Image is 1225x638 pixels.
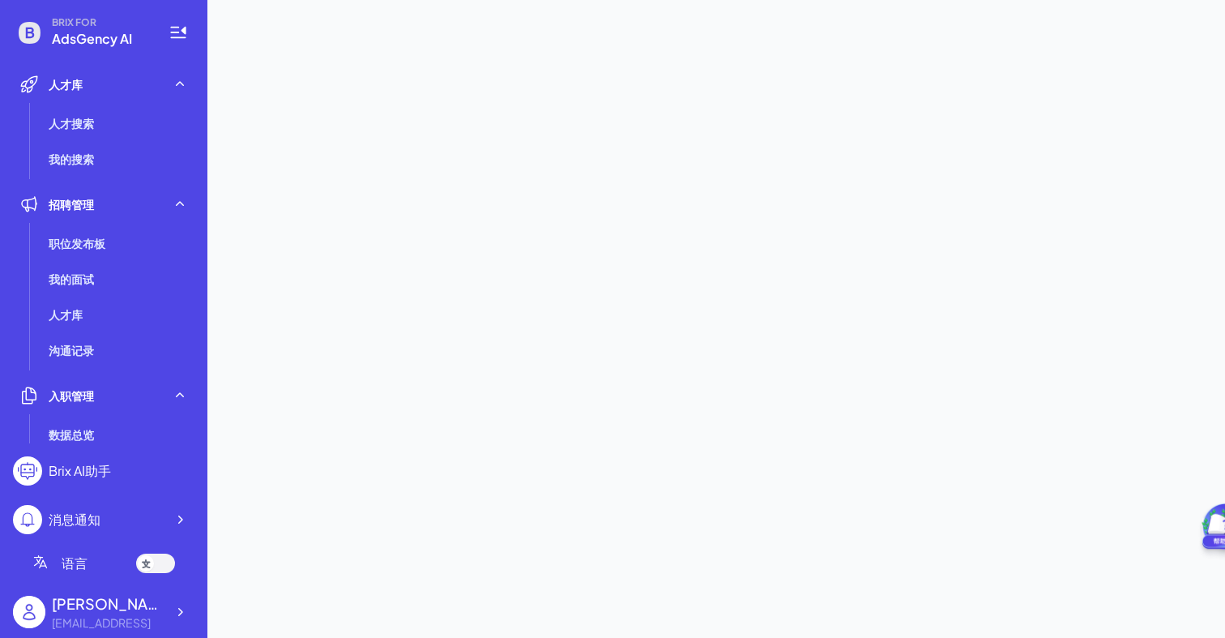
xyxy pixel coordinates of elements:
div: Bolbi Liu [52,593,165,614]
span: 人才搜索 [49,115,94,131]
span: 我的搜索 [49,151,94,167]
img: user_logo.png [13,596,45,628]
div: 消息通知 [49,510,100,529]
span: 语言 [62,554,87,573]
div: xinrliu@adsgency.ai [52,614,165,632]
span: AdsGency AI [52,29,149,49]
span: 我的面试 [49,271,94,287]
span: 职位发布板 [49,235,105,251]
span: 人才库 [49,76,83,92]
span: BRIX FOR [52,16,149,29]
span: 人才库 [49,306,83,323]
span: 数据总览 [49,426,94,443]
span: 入职管理 [49,388,94,404]
span: 招聘管理 [49,196,94,212]
span: 沟通记录 [49,342,94,358]
div: Brix AI助手 [49,461,111,481]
